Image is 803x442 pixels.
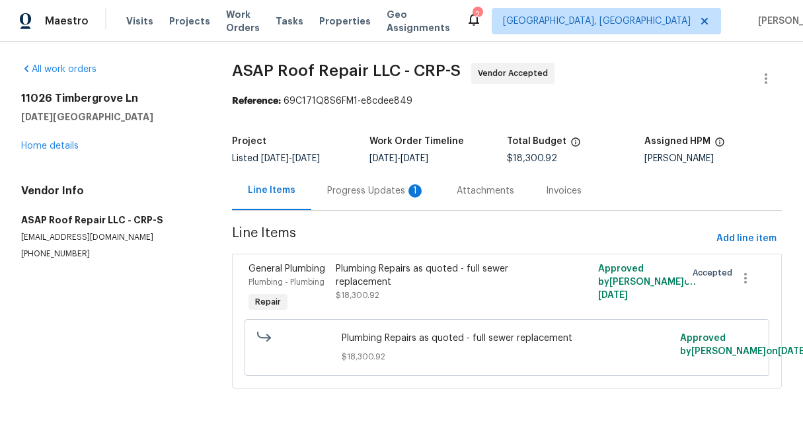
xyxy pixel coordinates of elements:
[503,15,691,28] span: [GEOGRAPHIC_DATA], [GEOGRAPHIC_DATA]
[21,232,200,243] p: [EMAIL_ADDRESS][DOMAIN_NAME]
[169,15,210,28] span: Projects
[226,8,260,34] span: Work Orders
[598,264,696,300] span: Approved by [PERSON_NAME] on
[232,137,266,146] h5: Project
[319,15,371,28] span: Properties
[478,67,553,80] span: Vendor Accepted
[248,184,295,197] div: Line Items
[292,154,320,163] span: [DATE]
[369,137,464,146] h5: Work Order Timeline
[276,17,303,26] span: Tasks
[342,332,672,345] span: Plumbing Repairs as quoted - full sewer replacement
[369,154,428,163] span: -
[570,137,581,154] span: The total cost of line items that have been proposed by Opendoor. This sum includes line items th...
[21,213,200,227] h5: ASAP Roof Repair LLC - CRP-S
[644,154,782,163] div: [PERSON_NAME]
[126,15,153,28] span: Visits
[21,110,200,124] h5: [DATE][GEOGRAPHIC_DATA]
[232,154,320,163] span: Listed
[507,137,566,146] h5: Total Budget
[250,295,286,309] span: Repair
[369,154,397,163] span: [DATE]
[232,96,281,106] b: Reference:
[21,65,96,74] a: All work orders
[249,278,325,286] span: Plumbing - Plumbing
[598,291,628,300] span: [DATE]
[249,264,325,274] span: General Plumbing
[21,184,200,198] h4: Vendor Info
[401,154,428,163] span: [DATE]
[387,8,450,34] span: Geo Assignments
[336,291,379,299] span: $18,300.92
[232,227,711,251] span: Line Items
[473,8,482,21] div: 2
[21,141,79,151] a: Home details
[232,63,461,79] span: ASAP Roof Repair LLC - CRP-S
[714,137,725,154] span: The hpm assigned to this work order.
[21,248,200,260] p: [PHONE_NUMBER]
[336,262,547,289] div: Plumbing Repairs as quoted - full sewer replacement
[261,154,320,163] span: -
[327,184,425,198] div: Progress Updates
[45,15,89,28] span: Maestro
[21,92,200,105] h2: 11026 Timbergrove Ln
[546,184,582,198] div: Invoices
[457,184,514,198] div: Attachments
[507,154,557,163] span: $18,300.92
[644,137,710,146] h5: Assigned HPM
[342,350,672,363] span: $18,300.92
[232,94,782,108] div: 69C171Q8S6FM1-e8cdee849
[716,231,777,247] span: Add line item
[693,266,738,279] span: Accepted
[711,227,782,251] button: Add line item
[408,184,422,198] div: 1
[261,154,289,163] span: [DATE]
